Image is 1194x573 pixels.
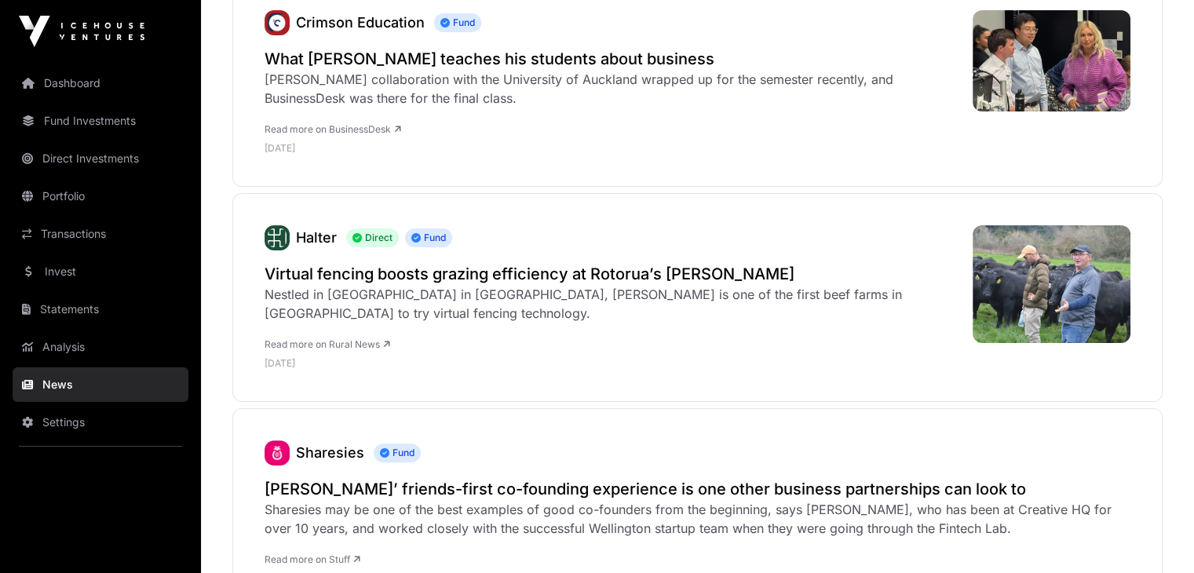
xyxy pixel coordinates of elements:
a: Halter [296,229,337,246]
img: beaton-mowbray-fz.jpg [973,10,1130,111]
a: Transactions [13,217,188,251]
iframe: Chat Widget [1115,498,1194,573]
a: News [13,367,188,402]
img: sharesies_logo.jpeg [265,440,290,465]
p: [DATE] [265,142,957,155]
a: [PERSON_NAME]’ friends-first co-founding experience is one other business partnerships can look to [265,478,1130,500]
img: unnamed.jpg [265,10,290,35]
a: Invest [13,254,188,289]
a: What [PERSON_NAME] teaches his students about business [265,48,957,70]
span: Fund [405,228,452,247]
a: Crimson Education [265,10,290,35]
a: Sharesies [265,440,290,465]
a: Read more on BusinessDesk [265,123,401,135]
span: Fund [374,443,421,462]
img: Icehouse Ventures Logo [19,16,144,47]
span: Fund [434,13,481,32]
div: Nestled in [GEOGRAPHIC_DATA] in [GEOGRAPHIC_DATA], [PERSON_NAME] is one of the first beef farms i... [265,285,957,323]
img: Halter-Favicon.svg [265,225,290,250]
a: Settings [13,405,188,440]
img: 59f94eba003c481c69c20ccded13f243_XL.jpg [973,225,1130,343]
a: Read more on Stuff [265,553,360,565]
a: Read more on Rural News [265,338,390,350]
div: [PERSON_NAME] collaboration with the University of Auckland wrapped up for the semester recently,... [265,70,957,108]
a: Fund Investments [13,104,188,138]
a: Crimson Education [296,14,425,31]
a: Analysis [13,330,188,364]
a: Sharesies [296,444,364,461]
a: Dashboard [13,66,188,100]
div: Sharesies may be one of the best examples of good co-founders from the beginning, says [PERSON_NA... [265,500,1130,538]
span: Direct [346,228,399,247]
p: [DATE] [265,357,957,370]
a: Halter [265,225,290,250]
a: Virtual fencing boosts grazing efficiency at Rotorua’s [PERSON_NAME] [265,263,957,285]
a: Direct Investments [13,141,188,176]
a: Portfolio [13,179,188,214]
a: Statements [13,292,188,327]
